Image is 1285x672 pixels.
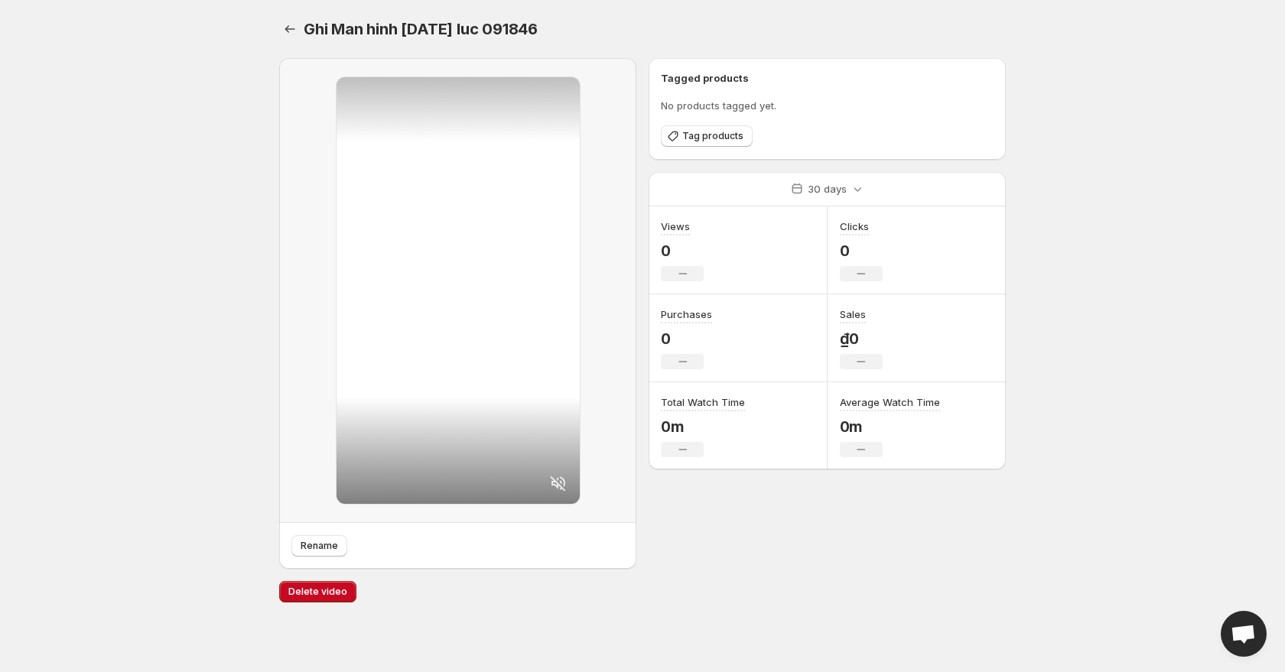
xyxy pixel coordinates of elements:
[661,307,712,322] h3: Purchases
[279,18,301,40] button: Settings
[661,330,712,348] p: 0
[661,242,704,260] p: 0
[840,219,869,234] h3: Clicks
[301,540,338,552] span: Rename
[661,417,745,436] p: 0m
[279,581,356,602] button: Delete video
[304,20,538,38] span: Ghi Man hinh [DATE] luc 091846
[808,181,847,196] p: 30 days
[840,307,866,322] h3: Sales
[840,242,883,260] p: 0
[661,394,745,410] h3: Total Watch Time
[840,417,940,436] p: 0m
[661,125,753,147] button: Tag products
[840,394,940,410] h3: Average Watch Time
[291,535,347,557] button: Rename
[661,70,994,86] h6: Tagged products
[840,330,883,348] p: ₫0
[661,98,994,113] p: No products tagged yet.
[288,586,347,598] span: Delete video
[1221,611,1267,657] a: Open chat
[682,130,743,142] span: Tag products
[661,219,690,234] h3: Views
